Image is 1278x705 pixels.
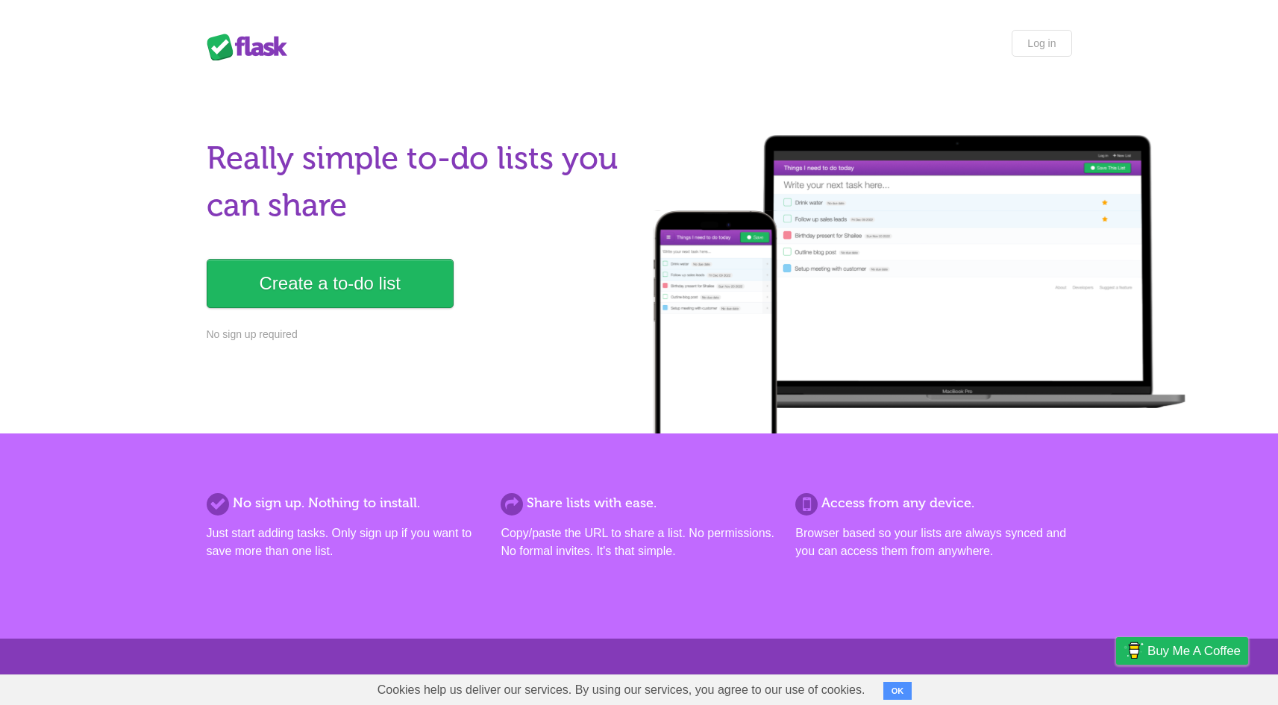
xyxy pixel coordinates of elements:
[883,682,912,700] button: OK
[1124,638,1144,663] img: Buy me a coffee
[795,493,1071,513] h2: Access from any device.
[207,34,296,60] div: Flask Lists
[207,524,483,560] p: Just start adding tasks. Only sign up if you want to save more than one list.
[207,259,454,308] a: Create a to-do list
[1116,637,1248,665] a: Buy me a coffee
[1012,30,1071,57] a: Log in
[207,493,483,513] h2: No sign up. Nothing to install.
[363,675,880,705] span: Cookies help us deliver our services. By using our services, you agree to our use of cookies.
[501,493,777,513] h2: Share lists with ease.
[207,135,630,229] h1: Really simple to-do lists you can share
[795,524,1071,560] p: Browser based so your lists are always synced and you can access them from anywhere.
[1147,638,1241,664] span: Buy me a coffee
[207,327,630,342] p: No sign up required
[501,524,777,560] p: Copy/paste the URL to share a list. No permissions. No formal invites. It's that simple.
